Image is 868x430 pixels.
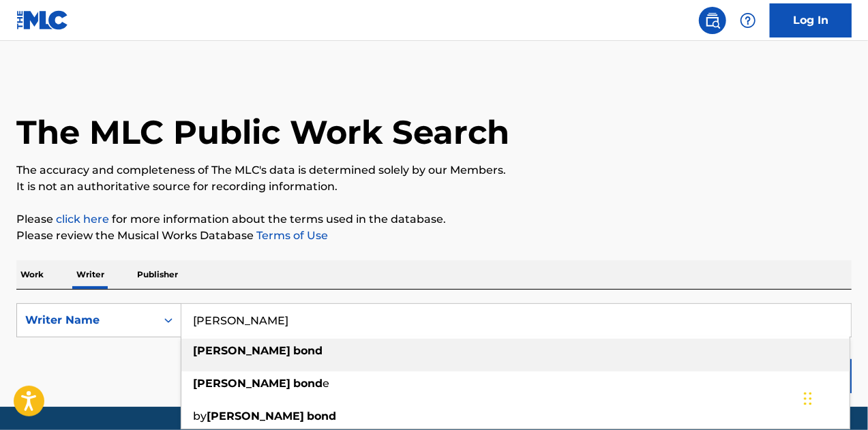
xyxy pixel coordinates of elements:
a: Log In [770,3,852,37]
strong: bond [293,377,323,390]
p: Please review the Musical Works Database [16,228,852,244]
form: Search Form [16,303,852,400]
a: Public Search [699,7,726,34]
a: Terms of Use [254,229,328,242]
p: Writer [72,260,108,289]
div: Help [734,7,762,34]
div: Writer Name [25,312,148,328]
span: e [323,377,329,390]
div: Drag [804,378,812,419]
strong: bond [307,410,336,423]
p: Work [16,260,48,289]
strong: bond [293,344,323,357]
iframe: Chat Widget [800,365,868,430]
img: MLC Logo [16,10,69,30]
p: The accuracy and completeness of The MLC's data is determined solely by our Members. [16,162,852,179]
img: search [704,12,721,29]
strong: [PERSON_NAME] [193,344,290,357]
a: click here [56,213,109,226]
strong: [PERSON_NAME] [193,377,290,390]
span: by [193,410,207,423]
p: Please for more information about the terms used in the database. [16,211,852,228]
h1: The MLC Public Work Search [16,112,509,153]
strong: [PERSON_NAME] [207,410,304,423]
img: help [740,12,756,29]
p: Publisher [133,260,182,289]
p: It is not an authoritative source for recording information. [16,179,852,195]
